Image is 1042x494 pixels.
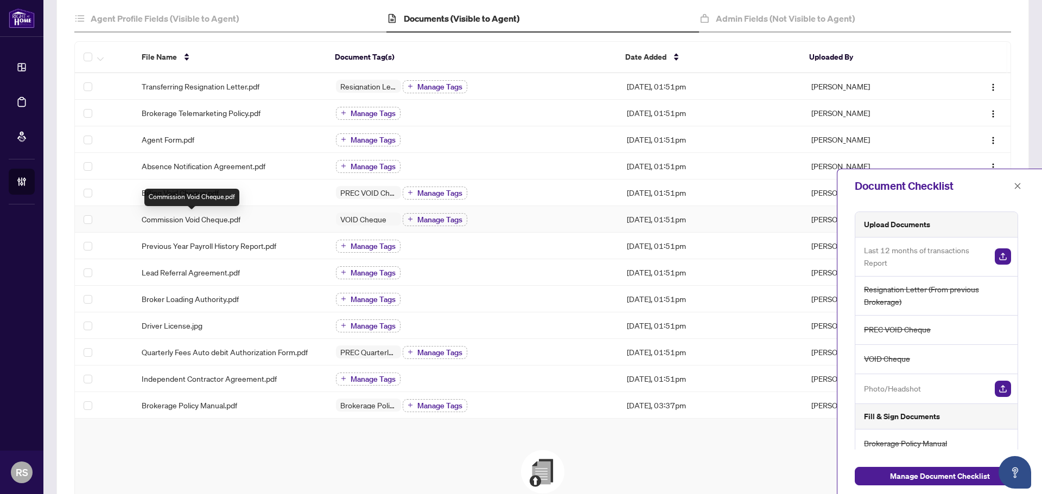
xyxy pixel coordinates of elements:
span: Manage Tags [417,216,462,223]
span: Manage Tags [417,402,462,409]
span: Broker Loading Authority.pdf [142,293,239,305]
td: [DATE], 01:51pm [618,365,803,392]
span: Absence Notification Agreement.pdf [142,160,265,172]
button: Manage Tags [336,373,401,386]
td: [PERSON_NAME] [803,126,948,153]
button: Logo [984,104,1002,121]
span: Driver License.jpg [142,319,202,331]
td: [DATE], 03:37pm [618,392,803,419]
td: [PERSON_NAME] [803,312,948,339]
button: Logo [984,157,1002,175]
span: Last 12 months of transactions Report [864,244,986,270]
img: Upload Document [995,381,1011,397]
span: Manage Tags [351,163,396,170]
td: [PERSON_NAME] [803,179,948,206]
span: plus [408,216,413,222]
span: Brokerage Telemarketing Policy.pdf [142,107,260,119]
td: [PERSON_NAME] [803,206,948,233]
span: plus [341,110,346,116]
span: close [1014,182,1021,190]
button: Manage Tags [336,293,401,306]
td: [PERSON_NAME] [803,100,948,126]
span: plus [341,137,346,142]
span: Quarterly Fees Auto debit Authorization Form.pdf [142,346,308,358]
span: plus [408,402,413,408]
h4: Admin Fields (Not Visible to Agent) [716,12,855,25]
span: plus [341,163,346,169]
span: Manage Document Checklist [890,467,990,485]
span: plus [341,270,346,275]
td: [DATE], 01:51pm [618,73,803,100]
img: Upload Document [995,248,1011,265]
button: Manage Tags [336,133,401,146]
img: Logo [989,110,997,118]
span: Agent Form.pdf [142,133,194,145]
th: Uploaded By [800,42,945,73]
td: [DATE], 01:51pm [618,179,803,206]
span: PREC VOID Cheque [864,323,931,336]
button: Manage Tags [336,240,401,253]
span: Brokerage Policy Manual [864,437,947,450]
span: plus [341,376,346,381]
span: Previous Year Payroll History Report.pdf [142,240,276,252]
button: Logo [984,131,1002,148]
h5: Upload Documents [864,219,930,230]
td: [DATE], 01:51pm [618,259,803,286]
span: Manage Tags [351,269,396,277]
div: Document Checklist [855,178,1011,194]
button: Open asap [999,456,1031,489]
button: Manage Tags [403,346,467,359]
span: VOID Cheque [864,352,910,365]
td: [DATE], 01:51pm [618,126,803,153]
span: Date Added [625,51,666,63]
td: [PERSON_NAME] [803,339,948,365]
span: plus [341,323,346,328]
span: plus [341,243,346,248]
img: logo [9,8,35,28]
span: Brokerage Policy Manual.pdf [142,399,237,411]
span: plus [408,190,413,195]
button: Manage Tags [403,399,467,412]
span: Manage Tags [351,242,396,250]
span: PREC Quarterly Fee Auto-Debit Authorization [336,348,401,356]
span: PREC VOID Cheque [336,189,401,196]
td: [PERSON_NAME] [803,233,948,259]
span: plus [408,84,413,89]
span: Lead Referral Agreement.pdf [142,266,240,278]
td: [DATE], 01:51pm [618,153,803,179]
span: Resignation Letter (From previous Brokerage) [336,82,401,90]
span: plus [408,349,413,355]
div: Commission Void Cheque.pdf [144,189,239,206]
button: Manage Tags [403,80,467,93]
th: Date Added [617,42,800,73]
span: File Name [142,51,177,63]
button: Logo [984,78,1002,95]
span: Independent Contractor Agreement.pdf [142,373,277,384]
span: Transferring Resignation Letter.pdf [142,80,259,92]
h5: Fill & Sign Documents [864,410,940,422]
span: Commission Void Cheque.pdf [142,213,240,225]
span: Manage Tags [351,322,396,330]
span: Manage Tags [417,83,462,91]
td: [PERSON_NAME] [803,73,948,100]
span: Photo/Headshot [864,382,921,395]
h4: Documents (Visible to Agent) [404,12,519,25]
span: Resignation Letter (From previous Brokerage) [864,283,1011,309]
span: Manage Tags [351,296,396,303]
td: [DATE], 01:51pm [618,339,803,365]
th: Document Tag(s) [326,42,617,73]
td: [PERSON_NAME] [803,392,948,419]
button: Manage Document Checklist [855,467,1025,485]
td: [DATE], 01:51pm [618,312,803,339]
span: Manage Tags [417,349,462,356]
td: [PERSON_NAME] [803,286,948,312]
th: File Name [133,42,326,73]
button: Manage Tags [403,187,467,200]
td: [DATE], 01:51pm [618,286,803,312]
td: [PERSON_NAME] [803,259,948,286]
span: Manage Tags [351,136,396,144]
span: Manage Tags [351,375,396,383]
button: Manage Tags [403,213,467,226]
span: Manage Tags [417,189,462,197]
